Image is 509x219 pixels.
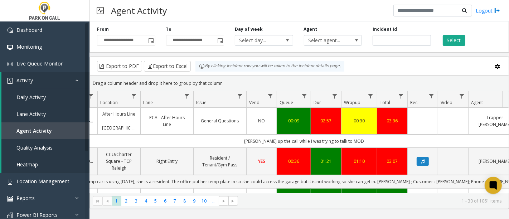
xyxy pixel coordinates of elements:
[166,26,172,33] label: To
[330,91,340,101] a: Dur Filter Menu
[16,43,42,50] span: Monitoring
[7,28,13,33] img: 'icon'
[16,60,63,67] span: Live Queue Monitor
[16,195,35,201] span: Reports
[249,99,260,106] span: Vend
[129,91,139,101] a: Location Filter Menu
[112,196,121,206] span: Page 1
[216,35,224,45] span: Toggle popup
[314,99,321,106] span: Dur
[427,91,436,101] a: Rec. Filter Menu
[231,198,236,204] span: Go to the last page
[280,99,293,106] span: Queue
[281,158,306,165] a: 00:36
[235,26,263,33] label: Day of week
[147,35,155,45] span: Toggle popup
[476,7,500,14] a: Logout
[16,144,53,151] span: Quality Analysis
[7,78,13,84] img: 'icon'
[221,198,227,204] span: Go to the next page
[366,91,375,101] a: Wrapup Filter Menu
[16,127,52,134] span: Agent Activity
[373,26,397,33] label: Incident Id
[443,35,465,46] button: Select
[199,196,209,206] span: Page 10
[97,61,142,72] button: Export to PDF
[102,191,136,219] a: [GEOGRAPHIC_DATA] of [GEOGRAPHIC_DATA][PERSON_NAME]
[97,26,109,33] label: From
[16,94,46,101] span: Daily Activity
[304,35,350,45] span: Select agent...
[1,89,89,106] a: Daily Activity
[344,99,360,106] span: Wrapup
[315,117,337,124] a: 02:57
[266,91,275,101] a: Vend Filter Menu
[195,61,344,72] div: By clicking Incident row you will be taken to the incident details page.
[160,196,170,206] span: Page 6
[16,178,69,185] span: Location Management
[235,91,245,101] a: Issue Filter Menu
[151,196,160,206] span: Page 5
[102,111,136,131] a: After Hours Line - [GEOGRAPHIC_DATA]
[16,161,38,168] span: Heatmap
[145,114,189,128] a: PCA - After Hours Line
[494,7,500,14] img: logout
[410,99,418,106] span: Rec.
[180,196,189,206] span: Page 8
[107,2,170,19] h3: Agent Activity
[170,196,180,206] span: Page 7
[382,158,403,165] a: 03:07
[198,117,242,124] a: General Questions
[199,63,205,69] img: infoIcon.svg
[90,91,509,193] div: Data table
[396,91,406,101] a: Total Filter Menu
[198,155,242,168] a: Resident / Tenant/Gym Pass
[209,196,219,206] span: Page 11
[441,99,452,106] span: Video
[97,2,104,19] img: pageIcon
[7,213,13,218] img: 'icon'
[16,211,58,218] span: Power BI Reports
[7,61,13,67] img: 'icon'
[100,99,118,106] span: Location
[131,196,141,206] span: Page 3
[228,196,238,206] span: Go to the last page
[16,77,33,84] span: Activity
[235,35,281,45] span: Select day...
[196,99,207,106] span: Issue
[7,179,13,185] img: 'icon'
[346,117,373,124] a: 00:30
[90,77,509,89] div: Drag a column header and drop it here to group by that column
[258,118,265,124] span: NO
[143,99,153,106] span: Lane
[144,61,191,72] button: Export to Excel
[346,158,373,165] a: 01:10
[16,111,46,117] span: Lane Activity
[382,117,403,124] a: 03:36
[219,196,228,206] span: Go to the next page
[315,158,337,165] a: 01:21
[1,72,89,89] a: Activity
[1,156,89,173] a: Heatmap
[251,117,272,124] a: NO
[145,158,189,165] a: Right Entry
[1,122,89,139] a: Agent Activity
[258,158,265,164] span: YES
[281,117,306,124] a: 00:09
[7,44,13,50] img: 'icon'
[300,91,309,101] a: Queue Filter Menu
[189,196,199,206] span: Page 9
[242,198,501,204] kendo-pager-info: 1 - 30 of 1061 items
[16,26,42,33] span: Dashboard
[141,196,151,206] span: Page 4
[457,91,467,101] a: Video Filter Menu
[7,196,13,201] img: 'icon'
